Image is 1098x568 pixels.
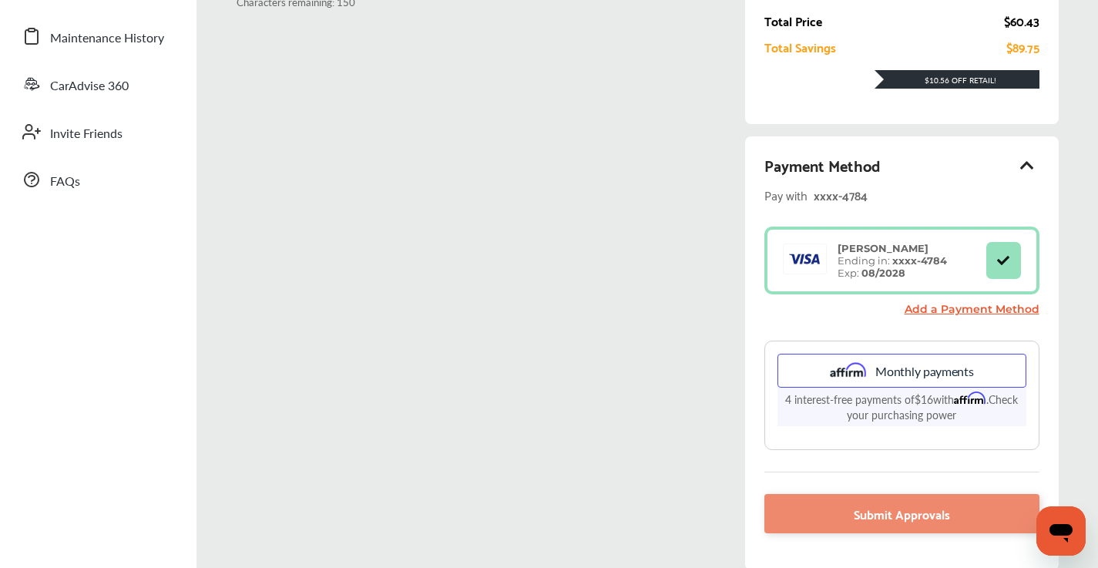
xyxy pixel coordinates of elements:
[14,160,181,200] a: FAQs
[905,302,1039,316] a: Add a Payment Method
[50,124,123,144] span: Invite Friends
[50,29,164,49] span: Maintenance History
[954,392,986,405] span: Affirm
[50,172,80,192] span: FAQs
[50,76,129,96] span: CarAdvise 360
[764,14,822,28] div: Total Price
[915,392,933,407] span: $16
[814,184,1006,205] div: xxxx- 4784
[830,242,955,279] div: Ending in: Exp:
[777,354,1026,388] div: Monthly payments
[764,494,1039,533] a: Submit Approvals
[14,16,181,56] a: Maintenance History
[1036,506,1086,556] iframe: Button to launch messaging window
[838,242,928,254] strong: [PERSON_NAME]
[14,112,181,152] a: Invite Friends
[1006,40,1039,54] div: $89.75
[1004,14,1039,28] div: $60.43
[764,40,836,54] div: Total Savings
[777,388,1026,426] p: 4 interest-free payments of with .
[830,361,866,380] img: affirm.ee73cc9f.svg
[764,152,1039,178] div: Payment Method
[14,64,181,104] a: CarAdvise 360
[847,392,1018,422] a: Check your purchasing power - Learn more about Affirm Financing (opens in modal)
[875,75,1039,86] div: $10.56 Off Retail!
[854,503,950,524] span: Submit Approvals
[764,184,808,205] span: Pay with
[892,254,947,267] strong: xxxx- 4784
[861,267,905,279] strong: 08/2028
